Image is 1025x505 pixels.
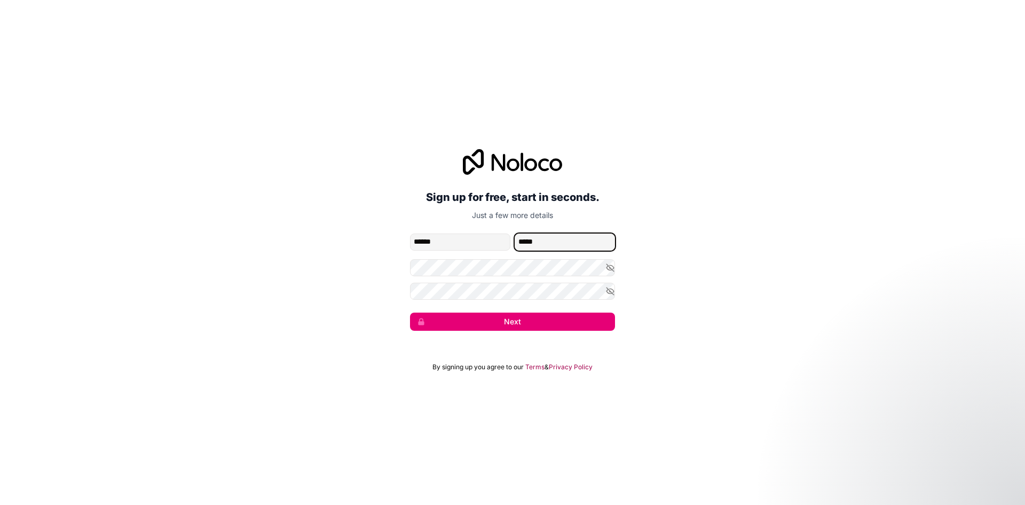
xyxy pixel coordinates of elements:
input: Confirm password [410,283,615,300]
a: Terms [525,363,545,371]
iframe: Intercom notifications message [811,425,1025,500]
h2: Sign up for free, start in seconds. [410,188,615,207]
a: Privacy Policy [549,363,593,371]
span: By signing up you agree to our [432,363,524,371]
input: given-name [410,234,510,251]
p: Just a few more details [410,210,615,221]
span: & [545,363,549,371]
input: family-name [515,234,615,251]
button: Next [410,313,615,331]
input: Password [410,259,615,276]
